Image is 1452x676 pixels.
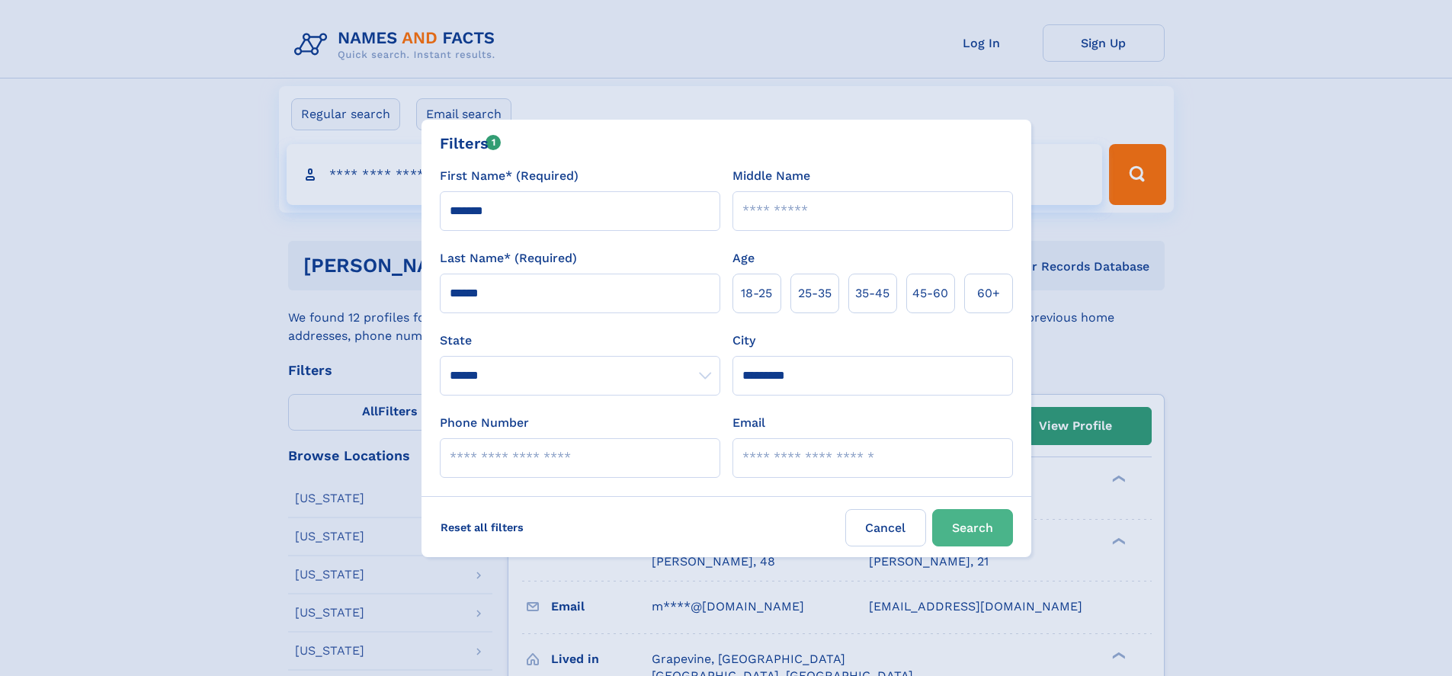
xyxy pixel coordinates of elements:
[845,509,926,546] label: Cancel
[732,167,810,185] label: Middle Name
[732,249,755,268] label: Age
[440,249,577,268] label: Last Name* (Required)
[440,332,720,350] label: State
[741,284,772,303] span: 18‑25
[431,509,534,546] label: Reset all filters
[798,284,832,303] span: 25‑35
[732,414,765,432] label: Email
[440,132,502,155] div: Filters
[732,332,755,350] label: City
[932,509,1013,546] button: Search
[440,414,529,432] label: Phone Number
[440,167,579,185] label: First Name* (Required)
[855,284,889,303] span: 35‑45
[977,284,1000,303] span: 60+
[912,284,948,303] span: 45‑60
